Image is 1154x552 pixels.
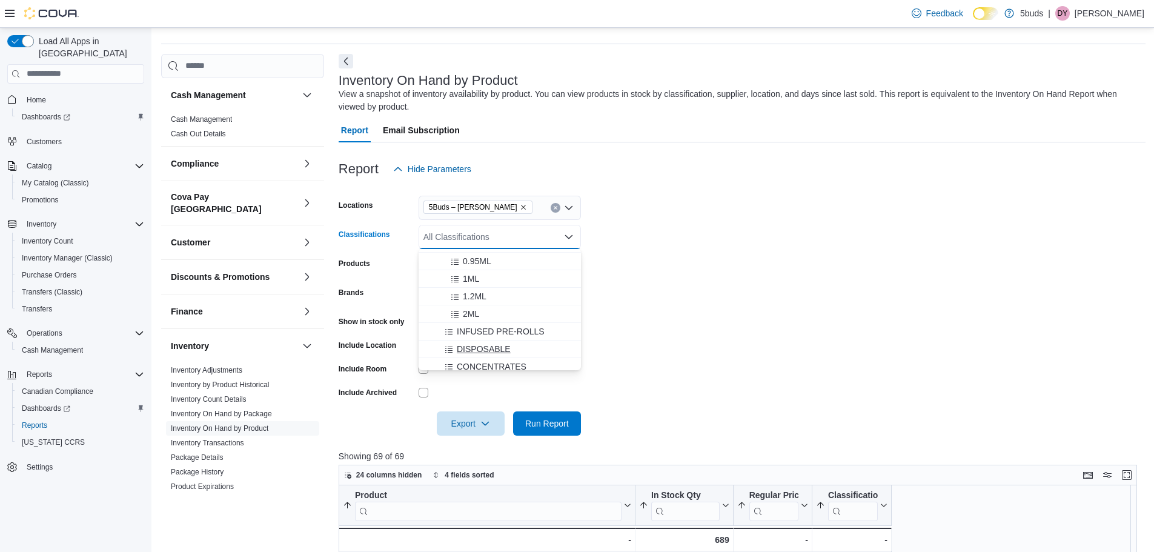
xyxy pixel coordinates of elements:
div: - [342,533,631,547]
label: Include Location [339,341,396,350]
h3: Compliance [171,158,219,170]
button: Inventory [300,339,314,353]
span: Operations [22,326,144,341]
button: Settings [2,458,149,476]
a: Customers [22,135,67,149]
a: Purchase Orders [17,268,82,282]
a: Package Details [171,453,224,462]
span: 5Buds – Warman [423,201,532,214]
span: Dashboards [17,401,144,416]
button: Discounts & Promotions [300,270,314,284]
span: Inventory Transactions [171,438,244,448]
button: INFUSED PRE-ROLLS [419,323,581,341]
h3: Report [339,162,379,176]
span: Transfers [17,302,144,316]
button: Remove 5Buds – Warman from selection in this group [520,204,527,211]
label: Include Archived [339,388,397,397]
img: Cova [24,7,79,19]
button: 4 fields sorted [428,468,499,482]
button: Finance [171,305,297,318]
a: Inventory On Hand by Product [171,424,268,433]
span: Canadian Compliance [17,384,144,399]
span: Promotions [22,195,59,205]
a: Cash Management [17,343,88,357]
button: Cash Management [171,89,297,101]
span: Catalog [22,159,144,173]
span: Inventory Count [17,234,144,248]
h3: Finance [171,305,203,318]
button: [US_STATE] CCRS [12,434,149,451]
a: Transfers [17,302,57,316]
button: Keyboard shortcuts [1081,468,1095,482]
button: 24 columns hidden [339,468,427,482]
span: DISPOSABLE [457,343,511,355]
div: Danielle Young [1055,6,1070,21]
button: Open list of options [564,203,574,213]
span: Cash Management [22,345,83,355]
button: Classification [816,490,887,520]
h3: Cova Pay [GEOGRAPHIC_DATA] [171,191,297,215]
button: Catalog [2,158,149,175]
button: Enter fullscreen [1119,468,1134,482]
button: Regular Price [737,490,807,520]
span: Cash Management [171,115,232,124]
span: 0.95ML [463,255,491,267]
div: Inventory [161,363,324,542]
span: CONCENTRATES [457,361,526,373]
button: Inventory Count [12,233,149,250]
span: [US_STATE] CCRS [22,437,85,447]
span: Canadian Compliance [22,387,93,396]
span: Inventory [22,217,144,231]
span: Inventory Adjustments [171,365,242,375]
span: Dashboards [17,110,144,124]
span: Operations [27,328,62,338]
button: Inventory [2,216,149,233]
button: Promotions [12,191,149,208]
span: Purchase Orders [17,268,144,282]
span: Dashboards [22,404,70,413]
a: Home [22,93,51,107]
a: Inventory by Product Historical [171,381,270,389]
a: Dashboards [17,110,75,124]
label: Show in stock only [339,317,405,327]
span: Inventory Manager (Classic) [17,251,144,265]
button: Export [437,411,505,436]
div: Regular Price [749,490,798,520]
span: Reports [22,421,47,430]
span: Package Details [171,453,224,462]
span: Email Subscription [383,118,460,142]
span: My Catalog (Classic) [17,176,144,190]
p: [PERSON_NAME] [1075,6,1144,21]
span: Dashboards [22,112,70,122]
button: Hide Parameters [388,157,476,181]
span: Catalog [27,161,51,171]
label: Include Room [339,364,386,374]
button: Purchase Orders [12,267,149,284]
button: In Stock Qty [639,490,729,520]
span: 0.5ML [463,238,486,250]
a: Inventory Adjustments [171,366,242,374]
h3: Inventory On Hand by Product [339,73,518,88]
button: 2ML [419,305,581,323]
span: Home [27,95,46,105]
a: Dashboards [12,400,149,417]
button: Inventory [22,217,61,231]
span: Inventory Count Details [171,394,247,404]
input: Dark Mode [973,7,998,20]
button: Customer [171,236,297,248]
button: Home [2,91,149,108]
a: Inventory Manager (Classic) [17,251,118,265]
a: My Catalog (Classic) [17,176,94,190]
button: Reports [12,417,149,434]
a: Inventory Count Details [171,395,247,404]
button: Transfers [12,301,149,318]
span: My Catalog (Classic) [22,178,89,188]
div: Classification [828,490,878,501]
a: Reports [17,418,52,433]
nav: Complex example [7,86,144,508]
button: Canadian Compliance [12,383,149,400]
button: Operations [22,326,67,341]
button: Run Report [513,411,581,436]
div: Product [355,490,622,501]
